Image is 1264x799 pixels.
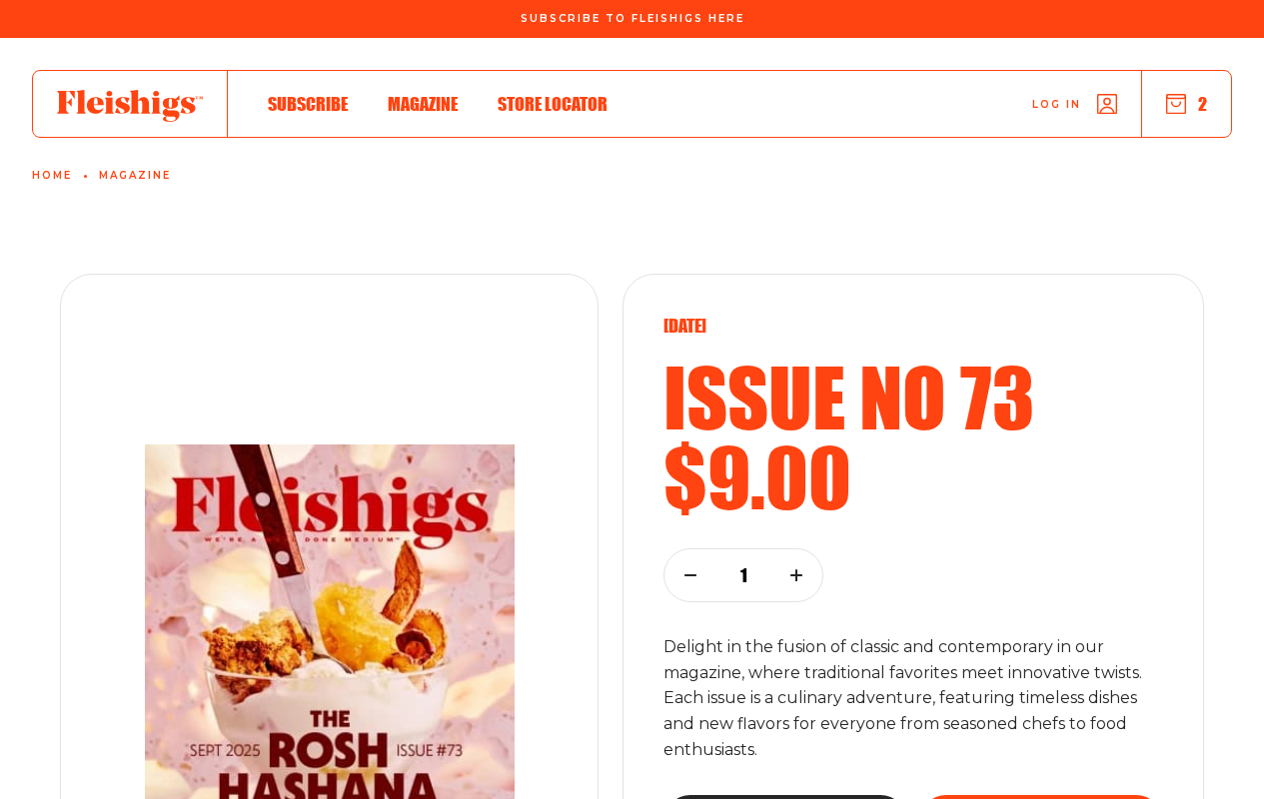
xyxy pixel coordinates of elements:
[517,13,748,23] a: Subscribe To Fleishigs Here
[498,90,608,117] a: Store locator
[498,93,608,115] span: Store locator
[663,357,1163,436] h2: Issue no 73
[663,315,1163,337] p: [DATE]
[1166,93,1207,115] button: 2
[388,90,458,117] a: Magazine
[32,170,72,182] a: Home
[521,13,744,25] span: Subscribe To Fleishigs Here
[99,170,171,182] a: Magazine
[268,90,348,117] a: Subscribe
[1032,97,1081,112] span: Log in
[730,564,756,586] p: 1
[663,436,1163,516] h2: $9.00
[388,93,458,115] span: Magazine
[663,634,1163,764] p: Delight in the fusion of classic and contemporary in our magazine, where traditional favorites me...
[268,93,348,115] span: Subscribe
[1032,94,1117,114] a: Log in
